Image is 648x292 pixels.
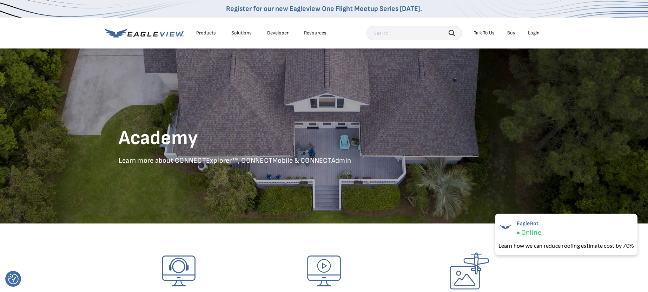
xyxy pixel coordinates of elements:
div: Solutions [231,30,252,36]
a: Buy [507,30,515,36]
span: EagleBot [517,220,541,227]
div: Products [196,30,216,36]
span: Online [521,228,541,237]
div: Resources [304,30,326,36]
p: Learn more about CONNECTExplorer™, CONNECTMobile & CONNECTAdmin [119,156,529,165]
h1: Academy [119,126,529,151]
input: Search [366,26,462,40]
div: Learn how we can reduce roofing estimate cost by 70% [498,241,634,250]
div: Talk To Us [474,30,495,36]
div: Login [528,30,540,36]
img: EagleBot [498,220,513,234]
a: Developer [267,30,289,36]
a: Register for our new Eagleview One Flight Meetup Series [DATE]. [226,5,422,13]
img: Revisit consent button [8,274,19,284]
button: Consent Preferences [8,274,19,284]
